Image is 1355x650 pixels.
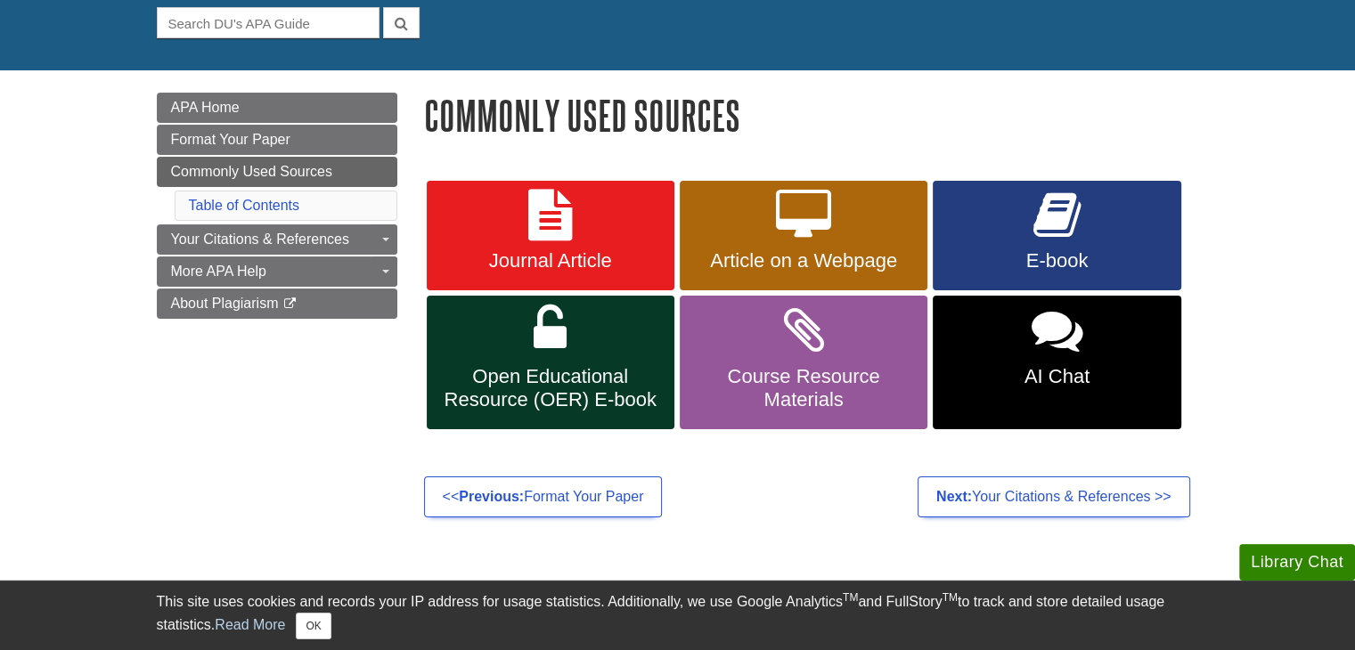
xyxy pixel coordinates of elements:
a: About Plagiarism [157,288,397,319]
span: Format Your Paper [171,132,290,147]
sup: TM [843,591,858,604]
span: Journal Article [440,249,661,272]
a: Next:Your Citations & References >> [918,476,1190,517]
a: APA Home [157,93,397,123]
span: E-book [946,249,1167,272]
a: Article on a Webpage [680,181,927,291]
span: More APA Help [171,264,266,279]
a: Journal Article [427,181,674,291]
span: Your Citations & References [171,232,349,247]
h1: Commonly Used Sources [424,93,1199,138]
span: AI Chat [946,365,1167,388]
a: Course Resource Materials [680,296,927,429]
a: More APA Help [157,256,397,287]
span: Article on a Webpage [693,249,914,272]
span: About Plagiarism [171,296,279,311]
a: Your Citations & References [157,224,397,255]
i: This link opens in a new window [282,298,298,310]
span: Course Resource Materials [693,365,914,411]
a: Open Educational Resource (OER) E-book [427,296,674,429]
sup: TM [943,591,958,604]
div: This site uses cookies and records your IP address for usage statistics. Additionally, we use Goo... [157,591,1199,639]
a: AI Chat [933,296,1180,429]
span: Open Educational Resource (OER) E-book [440,365,661,411]
span: Commonly Used Sources [171,164,332,179]
strong: Previous: [459,489,524,504]
input: Search DU's APA Guide [157,7,380,38]
a: <<Previous:Format Your Paper [424,476,663,517]
button: Close [296,613,331,639]
div: Guide Page Menu [157,93,397,319]
a: E-book [933,181,1180,291]
a: Format Your Paper [157,125,397,155]
a: Table of Contents [189,198,300,213]
button: Library Chat [1239,544,1355,581]
a: Commonly Used Sources [157,157,397,187]
strong: Next: [936,489,972,504]
span: APA Home [171,100,240,115]
a: Read More [215,617,285,632]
